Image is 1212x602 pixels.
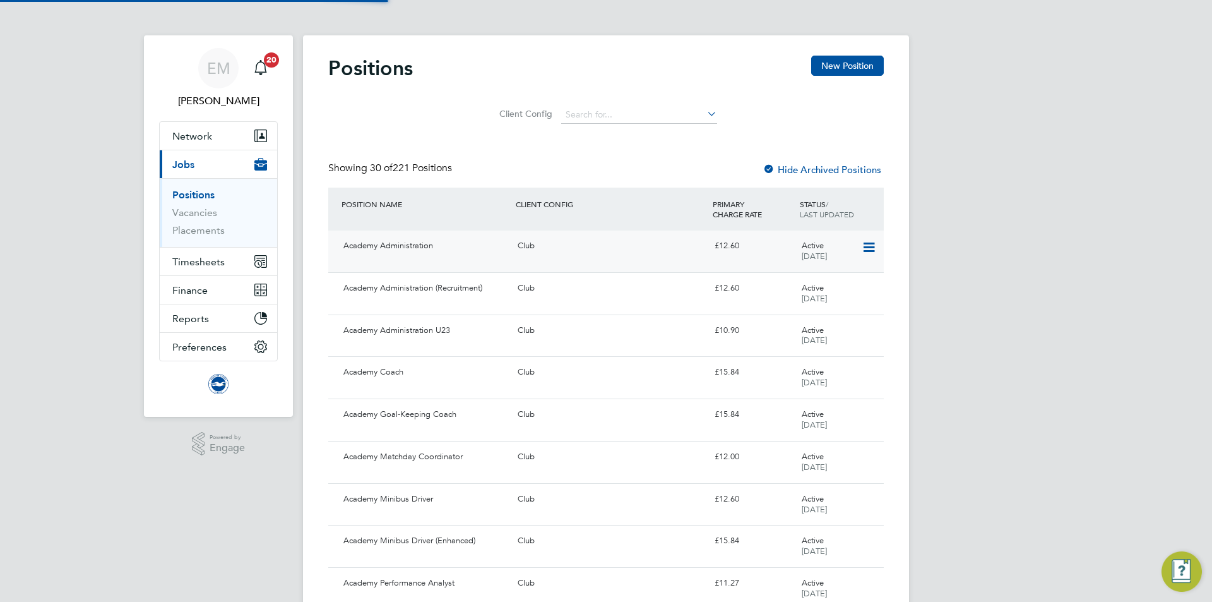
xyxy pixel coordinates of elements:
[338,193,513,215] div: POSITION NAME
[338,573,513,594] div: Academy Performance Analyst
[710,531,797,551] div: £15.84
[710,447,797,467] div: £12.00
[172,284,208,296] span: Finance
[710,236,797,256] div: £12.60
[159,93,278,109] span: Edyta Marchant
[210,432,245,443] span: Powered by
[710,573,797,594] div: £11.27
[710,320,797,341] div: £10.90
[160,150,277,178] button: Jobs
[513,320,709,341] div: Club
[763,164,881,176] label: Hide Archived Positions
[802,577,824,588] span: Active
[172,224,225,236] a: Placements
[496,108,552,119] label: Client Config
[513,362,709,383] div: Club
[338,489,513,510] div: Academy Minibus Driver
[513,278,709,299] div: Club
[159,48,278,109] a: EM[PERSON_NAME]
[802,462,827,473] span: [DATE]
[338,320,513,341] div: Academy Administration U23
[802,419,827,430] span: [DATE]
[802,240,824,251] span: Active
[802,451,824,462] span: Active
[561,106,717,124] input: Search for...
[248,48,273,88] a: 20
[192,432,246,456] a: Powered byEngage
[802,282,824,293] span: Active
[802,588,827,599] span: [DATE]
[710,278,797,299] div: £12.60
[802,293,827,304] span: [DATE]
[802,409,824,419] span: Active
[144,35,293,417] nav: Main navigation
[513,447,709,467] div: Club
[328,162,454,175] div: Showing
[328,56,413,81] h2: Positions
[160,276,277,304] button: Finance
[172,341,227,353] span: Preferences
[208,374,229,394] img: brightonandhovealbion-logo-retina.png
[811,56,884,76] button: New Position
[160,178,277,247] div: Jobs
[338,362,513,383] div: Academy Coach
[160,304,277,332] button: Reports
[338,404,513,425] div: Academy Goal-Keeping Coach
[264,52,279,68] span: 20
[802,366,824,377] span: Active
[513,489,709,510] div: Club
[160,333,277,361] button: Preferences
[207,60,230,76] span: EM
[1161,551,1202,592] button: Engage Resource Center
[800,209,854,219] span: LAST UPDATED
[370,162,452,174] span: 221 Positions
[338,236,513,256] div: Academy Administration
[172,256,225,268] span: Timesheets
[338,531,513,551] div: Academy Minibus Driver (Enhanced)
[513,573,709,594] div: Club
[797,193,884,226] div: STATUS
[338,278,513,299] div: Academy Administration (Recruitment)
[802,493,824,504] span: Active
[172,159,194,171] span: Jobs
[160,248,277,275] button: Timesheets
[160,122,277,150] button: Network
[710,404,797,425] div: £15.84
[338,447,513,467] div: Academy Matchday Coordinator
[210,443,245,454] span: Engage
[802,335,827,346] span: [DATE]
[172,189,215,201] a: Positions
[513,404,709,425] div: Club
[802,535,824,546] span: Active
[802,377,827,388] span: [DATE]
[172,130,212,142] span: Network
[710,193,797,226] div: PRIMARY CHARGE RATE
[172,313,209,325] span: Reports
[802,546,827,557] span: [DATE]
[710,489,797,510] div: £12.60
[802,325,824,335] span: Active
[370,162,393,174] span: 30 of
[826,199,828,209] span: /
[513,531,709,551] div: Club
[159,374,278,394] a: Go to home page
[802,251,827,262] span: [DATE]
[172,207,217,219] a: Vacancies
[710,362,797,383] div: £15.84
[513,193,709,215] div: CLIENT CONFIG
[513,236,709,256] div: Club
[802,504,827,515] span: [DATE]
